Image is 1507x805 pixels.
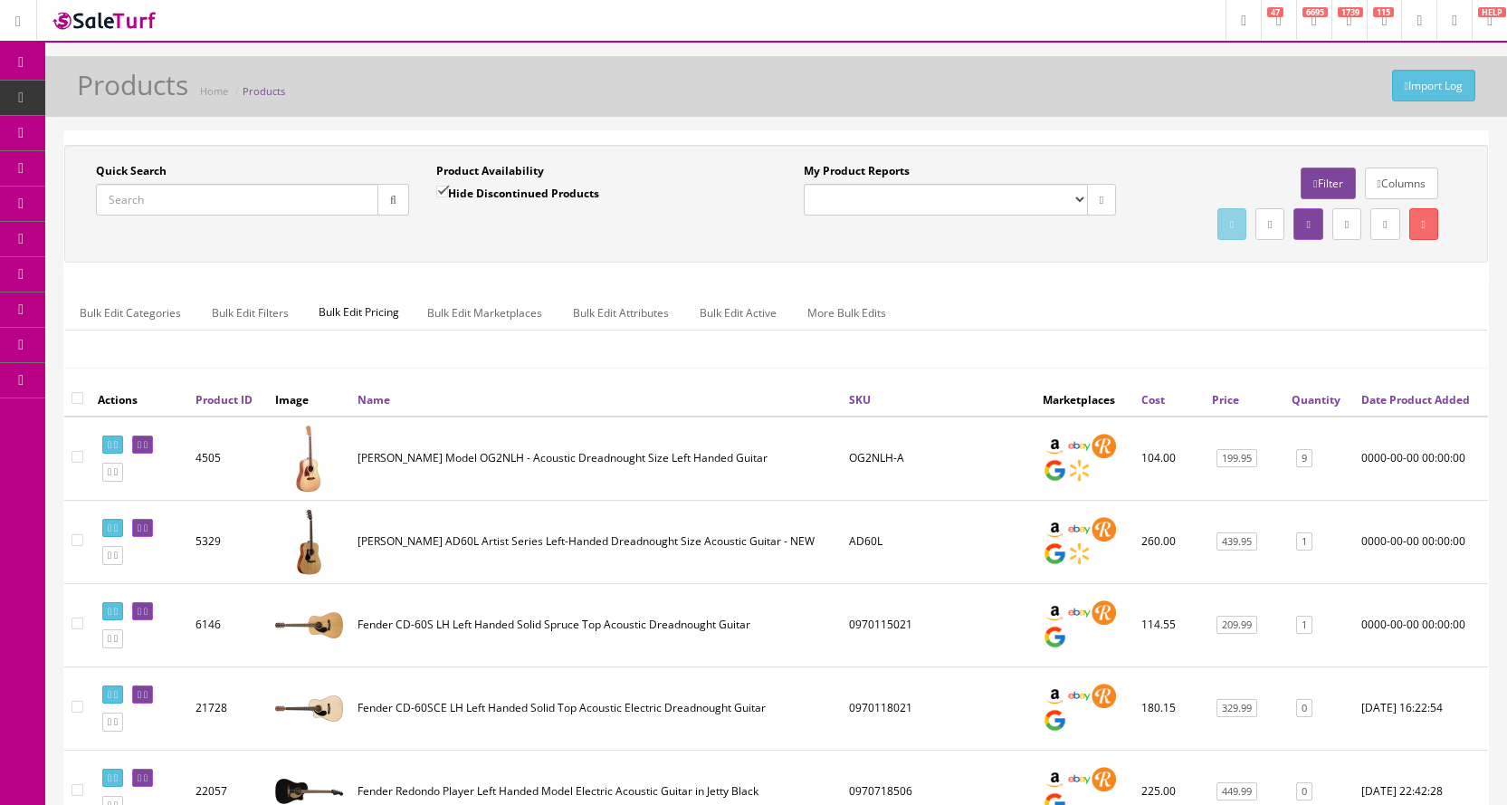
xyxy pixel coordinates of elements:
[196,392,253,407] a: Product ID
[200,84,228,98] a: Home
[1134,666,1206,750] td: 180.15
[1067,600,1092,625] img: ebay
[188,666,268,750] td: 21728
[1373,7,1394,17] span: 115
[1067,434,1092,458] img: ebay
[1296,699,1312,718] a: 0
[1134,417,1206,501] td: 104.00
[1302,7,1328,17] span: 6695
[1141,392,1165,407] a: Cost
[1296,782,1312,801] a: 0
[842,417,1036,501] td: OG2NLH-A
[1067,541,1092,566] img: walmart
[77,70,188,100] h1: Products
[1043,708,1067,733] img: google_shopping
[197,295,303,331] a: Bulk Edit Filters
[51,8,159,33] img: SaleTurf
[1296,616,1312,635] a: 1
[1067,767,1092,791] img: ebay
[1092,684,1116,708] img: reverb
[1092,600,1116,625] img: reverb
[1354,583,1488,666] td: 0000-00-00 00:00:00
[793,295,901,331] a: More Bulk Edits
[1043,541,1067,566] img: google_shopping
[1354,500,1488,583] td: 0000-00-00 00:00:00
[275,675,343,743] img: 0970118021_gtr_frt_001_rl__1_-75x75.png
[436,163,544,179] label: Product Availability
[1035,383,1133,416] th: Marketplaces
[268,383,350,416] th: Image
[1043,600,1067,625] img: amazon
[350,583,842,666] td: Fender CD-60S LH Left Handed Solid Spruce Top Acoustic Dreadnought Guitar
[1354,417,1488,501] td: 0000-00-00 00:00:00
[1216,782,1257,801] a: 449.99
[804,163,910,179] label: My Product Reports
[1067,517,1092,541] img: ebay
[1267,7,1283,17] span: 47
[436,186,448,197] input: Hide Discontinued Products
[1216,532,1257,551] a: 439.95
[188,500,268,583] td: 5329
[1092,517,1116,541] img: reverb
[1043,625,1067,649] img: google_shopping
[350,417,842,501] td: Oscar Schmidt Model OG2NLH - Acoustic Dreadnought Size Left Handed Guitar
[1092,767,1116,791] img: reverb
[1338,7,1363,17] span: 1739
[1216,449,1257,468] a: 199.95
[91,383,188,416] th: Actions
[685,295,791,331] a: Bulk Edit Active
[1392,70,1475,101] a: Import Log
[1067,458,1092,483] img: walmart
[1216,699,1257,718] a: 329.99
[275,425,343,493] img: 391838683887-0-75x75.jpg
[188,417,268,501] td: 4505
[243,84,285,98] a: Products
[1043,517,1067,541] img: amazon
[558,295,683,331] a: Bulk Edit Attributes
[849,392,871,407] a: SKU
[842,500,1036,583] td: AD60L
[305,295,413,330] span: Bulk Edit Pricing
[350,666,842,750] td: Fender CD-60SCE LH Left Handed Solid Top Acoustic Electric Dreadnought Guitar
[275,508,343,576] img: 361984669990-0-75x75.jpg
[1296,449,1312,468] a: 9
[275,591,343,659] img: 0961703021_gtr_frt_001_rl-75x75.png
[1212,392,1239,407] a: Price
[1043,684,1067,708] img: amazon
[1478,7,1506,17] span: HELP
[436,184,599,202] label: Hide Discontinued Products
[1043,434,1067,458] img: amazon
[1134,500,1206,583] td: 260.00
[96,184,378,216] input: Search
[1296,532,1312,551] a: 1
[1134,583,1206,666] td: 114.55
[1354,666,1488,750] td: 2019-12-03 16:22:54
[65,295,196,331] a: Bulk Edit Categories
[1361,392,1470,407] a: Date Product Added
[1092,434,1116,458] img: reverb
[188,583,268,666] td: 6146
[1365,168,1438,199] a: Columns
[358,392,390,407] a: Name
[1043,458,1067,483] img: google_shopping
[96,163,167,179] label: Quick Search
[842,583,1036,666] td: 0970115021
[1301,168,1355,199] a: Filter
[413,295,557,331] a: Bulk Edit Marketplaces
[1067,684,1092,708] img: ebay
[842,666,1036,750] td: 0970118021
[350,500,842,583] td: Alvarez AD60L Artist Series Left-Handed Dreadnought Size Acoustic Guitar - NEW
[1292,392,1340,407] a: Quantity
[1216,616,1257,635] a: 209.99
[1043,767,1067,791] img: amazon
